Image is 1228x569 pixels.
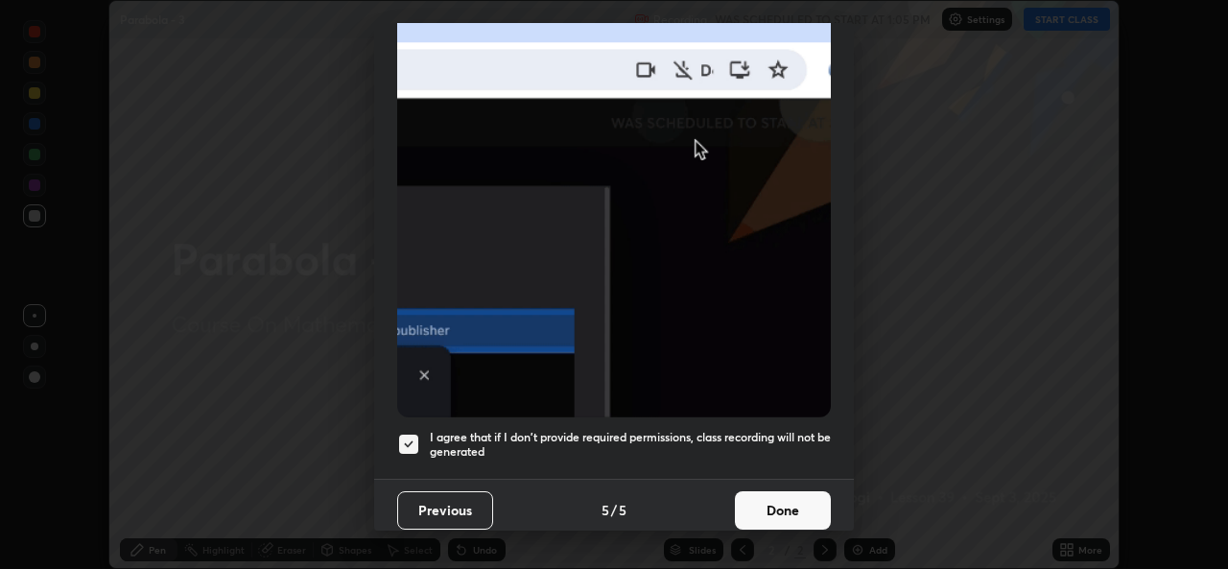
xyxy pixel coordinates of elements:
[397,491,493,530] button: Previous
[611,500,617,520] h4: /
[602,500,609,520] h4: 5
[735,491,831,530] button: Done
[430,430,831,460] h5: I agree that if I don't provide required permissions, class recording will not be generated
[619,500,626,520] h4: 5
